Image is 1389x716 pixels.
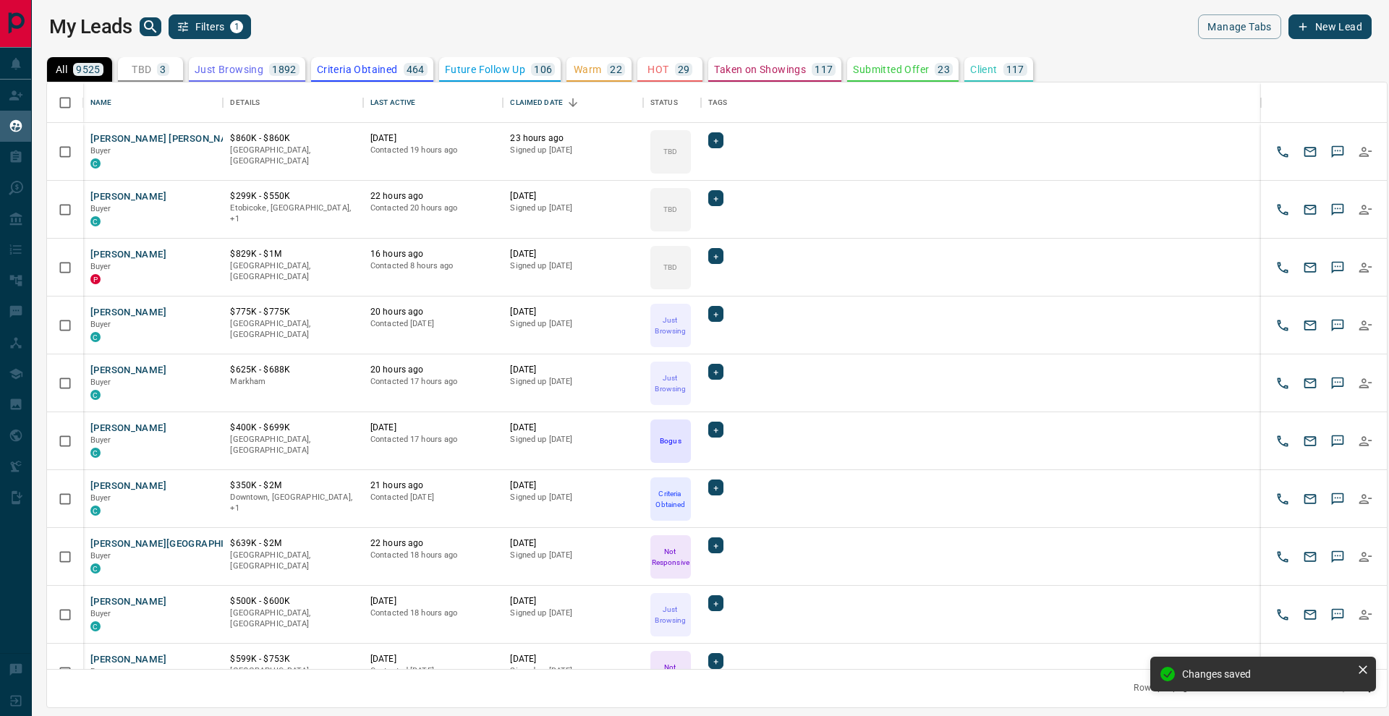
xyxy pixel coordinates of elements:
[510,422,635,434] p: [DATE]
[90,320,111,329] span: Buyer
[90,132,245,146] button: [PERSON_NAME] [PERSON_NAME]
[90,563,101,574] div: condos.ca
[1358,434,1372,448] svg: Reallocate
[1299,372,1321,394] button: Email
[1354,257,1376,278] button: Reallocate
[713,596,718,610] span: +
[678,64,690,74] p: 29
[574,64,602,74] p: Warm
[90,422,166,435] button: [PERSON_NAME]
[1354,372,1376,394] button: Reallocate
[90,190,166,204] button: [PERSON_NAME]
[714,64,806,74] p: Taken on Showings
[1275,550,1290,564] svg: Call
[230,665,355,688] p: [GEOGRAPHIC_DATA], [GEOGRAPHIC_DATA]
[230,260,355,283] p: [GEOGRAPHIC_DATA], [GEOGRAPHIC_DATA]
[370,364,496,376] p: 20 hours ago
[223,82,362,123] div: Details
[230,145,355,167] p: [GEOGRAPHIC_DATA], [GEOGRAPHIC_DATA]
[510,480,635,492] p: [DATE]
[370,434,496,446] p: Contacted 17 hours ago
[195,64,263,74] p: Just Browsing
[230,318,355,341] p: [GEOGRAPHIC_DATA], [GEOGRAPHIC_DATA]
[90,158,101,169] div: condos.ca
[230,82,260,123] div: Details
[230,364,355,376] p: $625K - $688K
[230,595,355,608] p: $500K - $600K
[510,376,635,388] p: Signed up [DATE]
[652,315,689,336] p: Just Browsing
[1299,257,1321,278] button: Email
[90,551,111,561] span: Buyer
[1275,492,1290,506] svg: Call
[1272,199,1294,221] button: Call
[1327,315,1348,336] button: SMS
[1275,318,1290,333] svg: Call
[1275,260,1290,275] svg: Call
[1303,203,1317,217] svg: Email
[1330,608,1345,622] svg: Sms
[1358,608,1372,622] svg: Reallocate
[370,190,496,203] p: 22 hours ago
[231,22,242,32] span: 1
[1330,260,1345,275] svg: Sms
[272,64,297,74] p: 1892
[713,480,718,495] span: +
[1303,550,1317,564] svg: Email
[370,480,496,492] p: 21 hours ago
[1275,376,1290,391] svg: Call
[713,654,718,668] span: +
[510,145,635,156] p: Signed up [DATE]
[815,64,833,74] p: 117
[510,595,635,608] p: [DATE]
[370,550,496,561] p: Contacted 18 hours ago
[370,203,496,214] p: Contacted 20 hours ago
[1358,376,1372,391] svg: Reallocate
[90,621,101,631] div: condos.ca
[510,364,635,376] p: [DATE]
[510,434,635,446] p: Signed up [DATE]
[1303,318,1317,333] svg: Email
[1299,604,1321,626] button: Email
[370,260,496,272] p: Contacted 8 hours ago
[370,248,496,260] p: 16 hours ago
[1354,430,1376,452] button: Reallocate
[1327,546,1348,568] button: SMS
[510,132,635,145] p: 23 hours ago
[1327,604,1348,626] button: SMS
[1330,376,1345,391] svg: Sms
[1272,141,1294,163] button: Call
[663,204,677,215] p: TBD
[1330,318,1345,333] svg: Sms
[90,667,111,676] span: Buyer
[534,64,552,74] p: 106
[90,435,111,445] span: Buyer
[652,546,689,568] p: Not Responsive
[317,64,398,74] p: Criteria Obtained
[713,133,718,148] span: +
[1330,434,1345,448] svg: Sms
[90,390,101,400] div: condos.ca
[713,538,718,553] span: +
[510,260,635,272] p: Signed up [DATE]
[708,248,723,264] div: +
[363,82,503,123] div: Last Active
[1275,434,1290,448] svg: Call
[708,480,723,495] div: +
[370,595,496,608] p: [DATE]
[90,595,166,609] button: [PERSON_NAME]
[90,82,112,123] div: Name
[1299,546,1321,568] button: Email
[370,665,496,677] p: Contacted [DATE]
[610,64,622,74] p: 22
[652,488,689,510] p: Criteria Obtained
[650,82,678,123] div: Status
[510,537,635,550] p: [DATE]
[1358,203,1372,217] svg: Reallocate
[563,93,583,113] button: Sort
[1272,604,1294,626] button: Call
[510,318,635,330] p: Signed up [DATE]
[1358,145,1372,159] svg: Reallocate
[1303,145,1317,159] svg: Email
[230,434,355,456] p: [GEOGRAPHIC_DATA], [GEOGRAPHIC_DATA]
